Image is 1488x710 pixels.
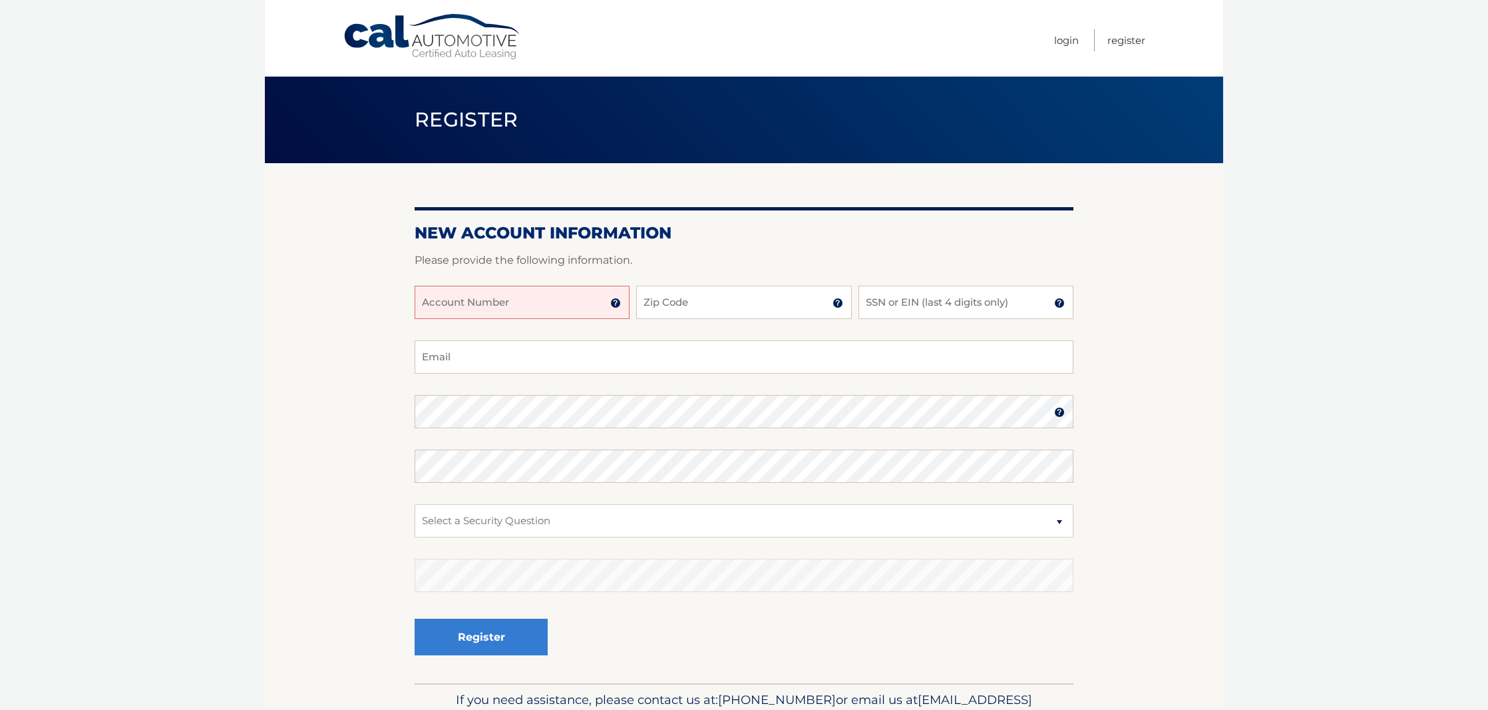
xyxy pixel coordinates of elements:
span: Register [415,107,518,132]
img: tooltip.svg [610,298,621,308]
input: Email [415,340,1073,374]
a: Login [1054,29,1079,51]
a: Register [1107,29,1145,51]
input: SSN or EIN (last 4 digits only) [858,286,1073,319]
a: Cal Automotive [343,13,522,61]
h2: New Account Information [415,223,1073,243]
img: tooltip.svg [833,298,843,308]
span: [PHONE_NUMBER] [718,692,836,707]
p: Please provide the following information. [415,251,1073,270]
input: Account Number [415,286,630,319]
button: Register [415,619,548,655]
img: tooltip.svg [1054,298,1065,308]
img: tooltip.svg [1054,407,1065,418]
input: Zip Code [636,286,851,319]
